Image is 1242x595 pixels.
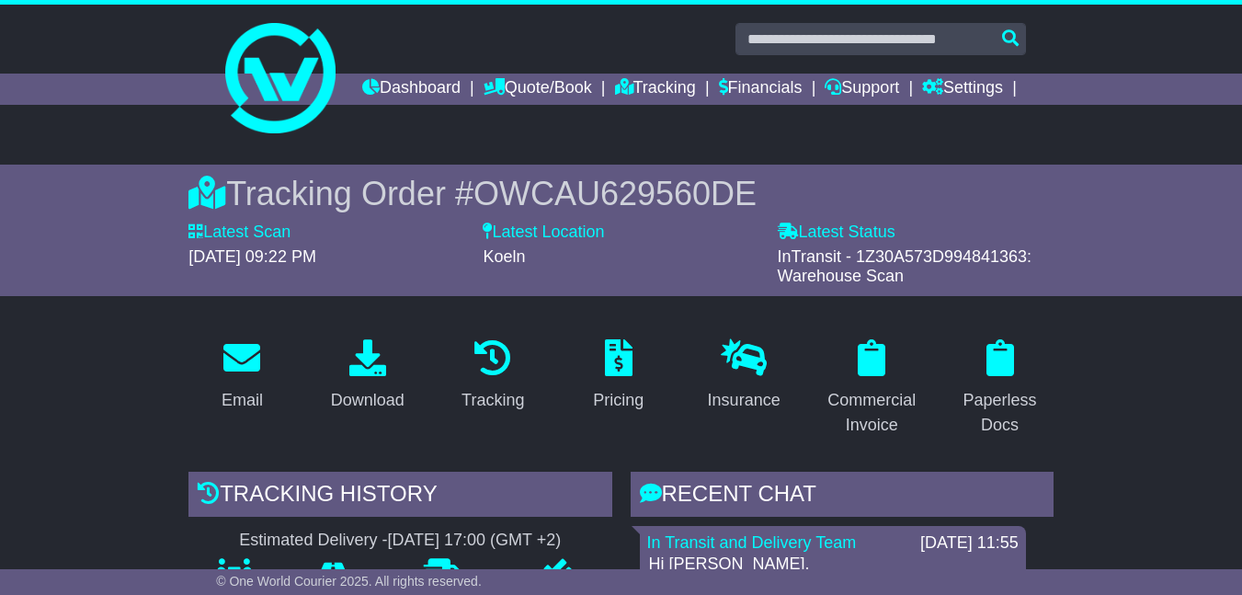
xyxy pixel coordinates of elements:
[331,388,405,413] div: Download
[387,531,561,551] div: [DATE] 17:00 (GMT +2)
[631,472,1054,521] div: RECENT CHAT
[461,388,524,413] div: Tracking
[647,533,857,552] a: In Transit and Delivery Team
[188,247,316,266] span: [DATE] 09:22 PM
[216,574,482,589] span: © One World Courier 2025. All rights reserved.
[719,74,803,105] a: Financials
[825,74,899,105] a: Support
[827,388,916,438] div: Commercial Invoice
[484,74,592,105] a: Quote/Book
[483,223,604,243] label: Latest Location
[946,333,1053,444] a: Paperless Docs
[450,333,536,419] a: Tracking
[362,74,461,105] a: Dashboard
[581,333,655,419] a: Pricing
[920,533,1019,554] div: [DATE] 11:55
[210,333,275,419] a: Email
[958,388,1041,438] div: Paperless Docs
[483,247,525,266] span: Koeln
[188,174,1054,213] div: Tracking Order #
[615,74,696,105] a: Tracking
[778,247,1032,286] span: InTransit - 1Z30A573D994841363: Warehouse Scan
[649,555,1017,575] p: Hi [PERSON_NAME],
[188,472,611,521] div: Tracking history
[188,531,611,551] div: Estimated Delivery -
[922,74,1003,105] a: Settings
[188,223,291,243] label: Latest Scan
[222,388,263,413] div: Email
[778,223,895,243] label: Latest Status
[319,333,416,419] a: Download
[708,388,781,413] div: Insurance
[696,333,792,419] a: Insurance
[593,388,644,413] div: Pricing
[473,175,757,212] span: OWCAU629560DE
[815,333,928,444] a: Commercial Invoice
